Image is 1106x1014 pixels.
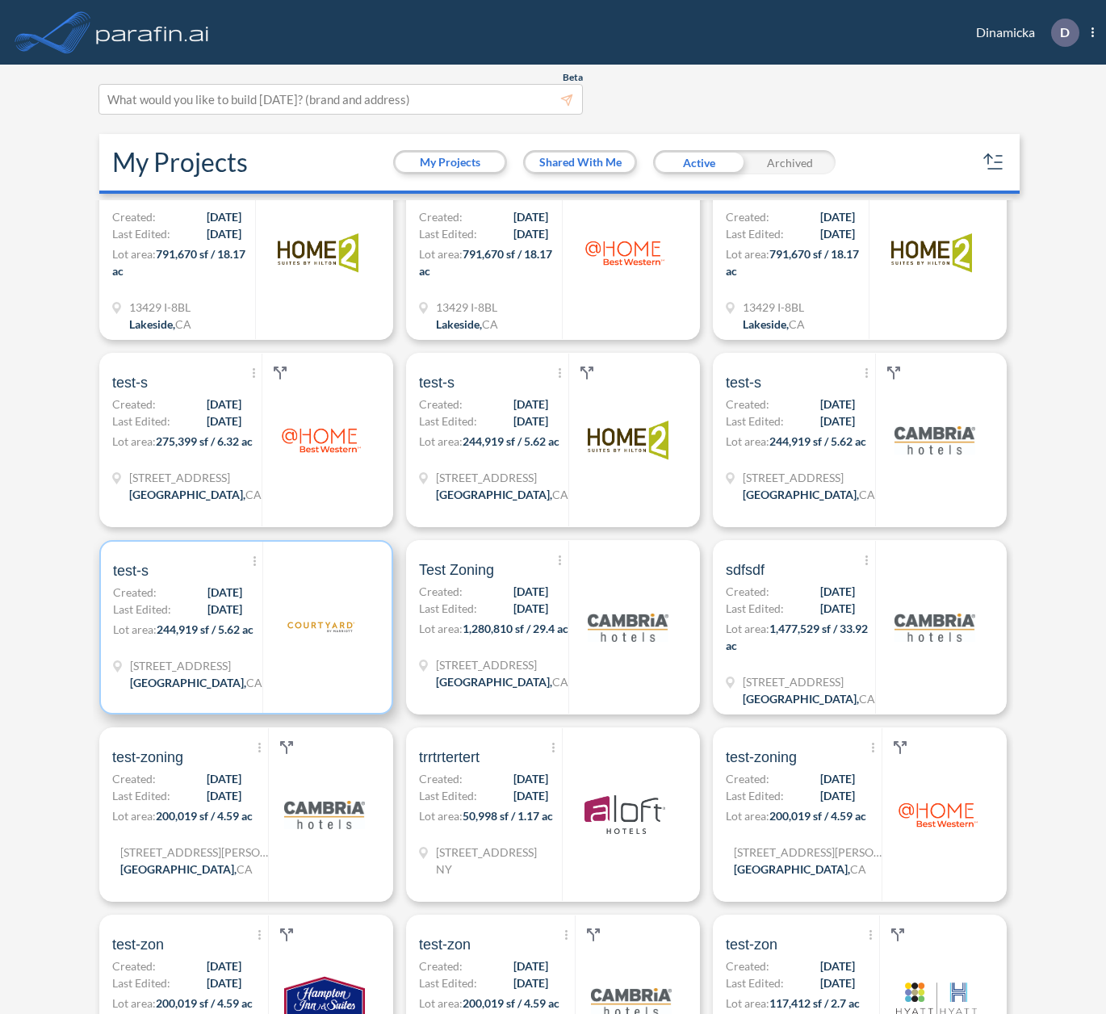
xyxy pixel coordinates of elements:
[113,561,149,580] span: test-s
[743,690,875,707] div: Redondo Beach, CA
[743,317,789,331] span: Lakeside ,
[726,413,784,429] span: Last Edited:
[156,996,253,1010] span: 200,019 sf / 4.59 ac
[419,935,471,954] span: test-zon
[436,844,537,861] span: 439 Main St
[419,622,463,635] span: Lot area:
[419,770,463,787] span: Created:
[743,673,875,690] span: 200 Sea Hawk Way
[129,488,245,501] span: [GEOGRAPHIC_DATA] ,
[726,622,868,652] span: 1,477,529 sf / 33.92 ac
[112,996,156,1010] span: Lot area:
[419,225,477,242] span: Last Edited:
[129,486,262,503] div: Redondo Beach, CA
[513,787,548,804] span: [DATE]
[513,396,548,413] span: [DATE]
[396,153,505,172] button: My Projects
[463,434,559,448] span: 244,919 sf / 5.62 ac
[112,413,170,429] span: Last Edited:
[207,208,241,225] span: [DATE]
[726,247,859,278] span: 791,670 sf / 18.17 ac
[112,770,156,787] span: Created:
[513,957,548,974] span: [DATE]
[513,583,548,600] span: [DATE]
[463,996,559,1010] span: 200,019 sf / 4.59 ac
[584,774,665,855] img: logo
[207,957,241,974] span: [DATE]
[112,957,156,974] span: Created:
[112,247,245,278] span: 791,670 sf / 18.17 ac
[513,770,548,787] span: [DATE]
[156,434,253,448] span: 275,399 sf / 6.32 ac
[207,770,241,787] span: [DATE]
[726,957,769,974] span: Created:
[734,862,850,876] span: [GEOGRAPHIC_DATA] ,
[419,748,480,767] span: trrtrtertert
[436,675,552,689] span: [GEOGRAPHIC_DATA] ,
[734,844,887,861] span: 621 Beryl St
[850,862,866,876] span: CA
[726,996,769,1010] span: Lot area:
[726,225,784,242] span: Last Edited:
[726,373,761,392] span: test-s
[891,212,972,293] img: logo
[726,247,769,261] span: Lot area:
[743,469,875,486] span: 719 N Paulina Ave
[820,208,855,225] span: [DATE]
[513,600,548,617] span: [DATE]
[820,787,855,804] span: [DATE]
[789,317,805,331] span: CA
[820,413,855,429] span: [DATE]
[246,676,262,689] span: CA
[588,400,668,480] img: logo
[284,774,365,855] img: logo
[419,413,477,429] span: Last Edited:
[157,622,253,636] span: 244,919 sf / 5.62 ac
[419,373,455,392] span: test-s
[436,469,568,486] span: 719 N Paulina Ave
[419,583,463,600] span: Created:
[726,935,777,954] span: test-zon
[120,861,253,878] div: Redondo Beach, CA
[769,809,866,823] span: 200,019 sf / 4.59 ac
[436,673,568,690] div: Redondo Beach, CA
[513,974,548,991] span: [DATE]
[820,957,855,974] span: [DATE]
[513,208,548,225] span: [DATE]
[726,622,769,635] span: Lot area:
[981,149,1007,175] button: sort
[820,396,855,413] span: [DATE]
[112,208,156,225] span: Created:
[743,299,805,316] span: 13429 I-8BL
[552,675,568,689] span: CA
[820,974,855,991] span: [DATE]
[113,622,157,636] span: Lot area:
[113,601,171,618] span: Last Edited:
[743,692,859,706] span: [GEOGRAPHIC_DATA] ,
[129,317,175,331] span: Lakeside ,
[419,247,463,261] span: Lot area:
[726,434,769,448] span: Lot area:
[419,247,552,278] span: 791,670 sf / 18.17 ac
[463,622,568,635] span: 1,280,810 sf / 29.4 ac
[743,316,805,333] div: Lakeside, CA
[120,844,274,861] span: 621 Beryl St
[726,560,765,580] span: sdfsdf
[436,317,482,331] span: Lakeside ,
[653,150,744,174] div: Active
[436,862,452,876] span: NY
[419,396,463,413] span: Created:
[744,150,836,174] div: Archived
[513,225,548,242] span: [DATE]
[820,770,855,787] span: [DATE]
[112,247,156,261] span: Lot area:
[726,208,769,225] span: Created:
[894,587,975,668] img: logo
[482,317,498,331] span: CA
[898,774,978,855] img: logo
[894,400,975,480] img: logo
[112,373,148,392] span: test-s
[113,584,157,601] span: Created:
[726,396,769,413] span: Created:
[820,600,855,617] span: [DATE]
